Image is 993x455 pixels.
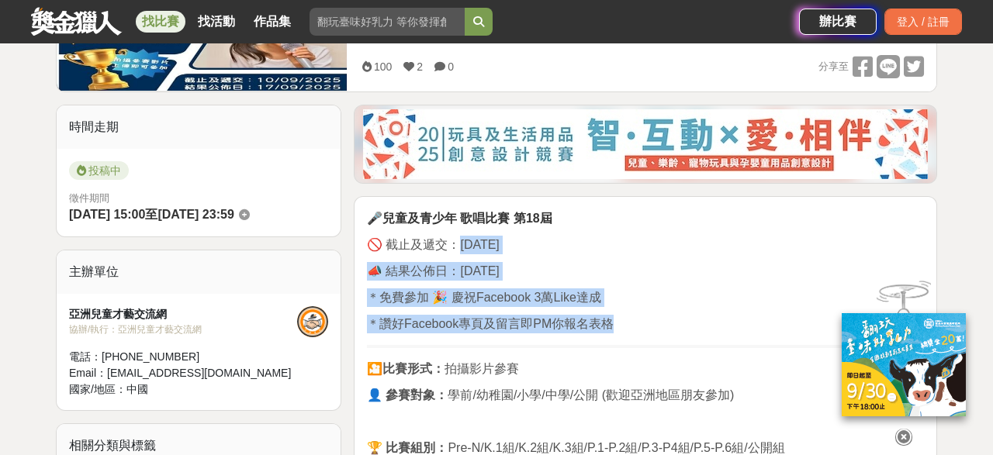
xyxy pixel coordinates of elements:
div: 協辦/執行： 亞洲兒童才藝交流網 [69,322,297,336]
span: [DATE] 15:00 [69,208,145,221]
div: 時間走期 [57,105,341,149]
div: 亞洲兒童才藝交流網 [69,306,297,322]
span: 投稿中 [69,161,129,180]
span: 🚫 截止及遞交：[DATE] [367,238,500,251]
a: 找活動 [192,11,241,33]
a: 辦比賽 [799,9,877,35]
span: ＊讚好Facebook專頁及留言即PM你報名表格 [367,317,614,330]
img: c171a689-fb2c-43c6-a33c-e56b1f4b2190.jpg [842,313,966,416]
strong: 👤 參賽對象： [367,388,448,402]
strong: 比賽形式： [382,362,445,375]
span: 0 [448,60,454,73]
div: Email： [EMAIL_ADDRESS][DOMAIN_NAME] [69,365,297,381]
span: 學前/幼稚園/小學/中學/公開 (歡迎亞洲地區朋友參加) [367,388,734,402]
strong: 🏆 比賽組別： [367,441,448,454]
div: 主辦單位 [57,250,341,294]
span: 100 [374,60,392,73]
span: 中國 [126,383,148,395]
span: 🎤 [367,212,552,225]
span: 🎦 拍攝影片參賽 [367,362,519,375]
img: d4b53da7-80d9-4dd2-ac75-b85943ec9b32.jpg [363,109,928,179]
span: Pre-N/K.1組/K.2組/K.3組/P.1-P.2組/P.3-P4組/P.5-P.6組/公開組 [367,441,785,454]
input: 翻玩臺味好乳力 等你發揮創意！ [310,8,465,36]
span: 徵件期間 [69,192,109,204]
span: 分享至 [818,55,849,78]
a: 找比賽 [136,11,185,33]
span: ＊免費參加 🎉 慶祝Facebook 3萬Like達成 [367,291,601,304]
strong: 兒童及青少年 歌唱比賽 第18屆 [382,212,552,225]
a: 作品集 [247,11,297,33]
span: 至 [145,208,157,221]
div: 登入 / 註冊 [884,9,962,35]
span: [DATE] 23:59 [157,208,234,221]
span: 國家/地區： [69,383,126,395]
span: 2 [417,60,423,73]
span: 📣 結果公佈日：[DATE] [367,264,500,277]
div: 電話： [PHONE_NUMBER] [69,349,297,365]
